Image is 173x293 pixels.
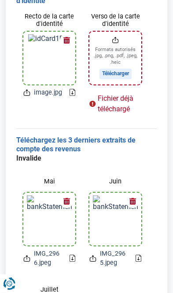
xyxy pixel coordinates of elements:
[89,93,141,114] div: Fichier déjà téléchargé
[100,249,129,268] span: IMG_2965.jpeg
[89,13,141,28] label: Verso de la carte d'identité
[23,13,75,28] label: Recto de la carte d'identité
[70,89,75,96] a: Download
[28,34,70,82] img: idCard1File
[70,255,75,262] a: Download
[23,174,75,189] label: Mai
[16,136,157,154] h3: Téléchargez les 3 derniers extraits de compte des revenus
[34,249,63,268] span: IMG_2966.jpeg
[16,154,157,163] div: Invalide
[136,255,141,262] a: Download
[34,88,62,98] span: image.jpg
[89,174,141,189] label: Juin
[93,195,138,243] img: bankStatementProfessionalActivity2File
[27,195,72,243] img: bankStatementProfessionalActivity1File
